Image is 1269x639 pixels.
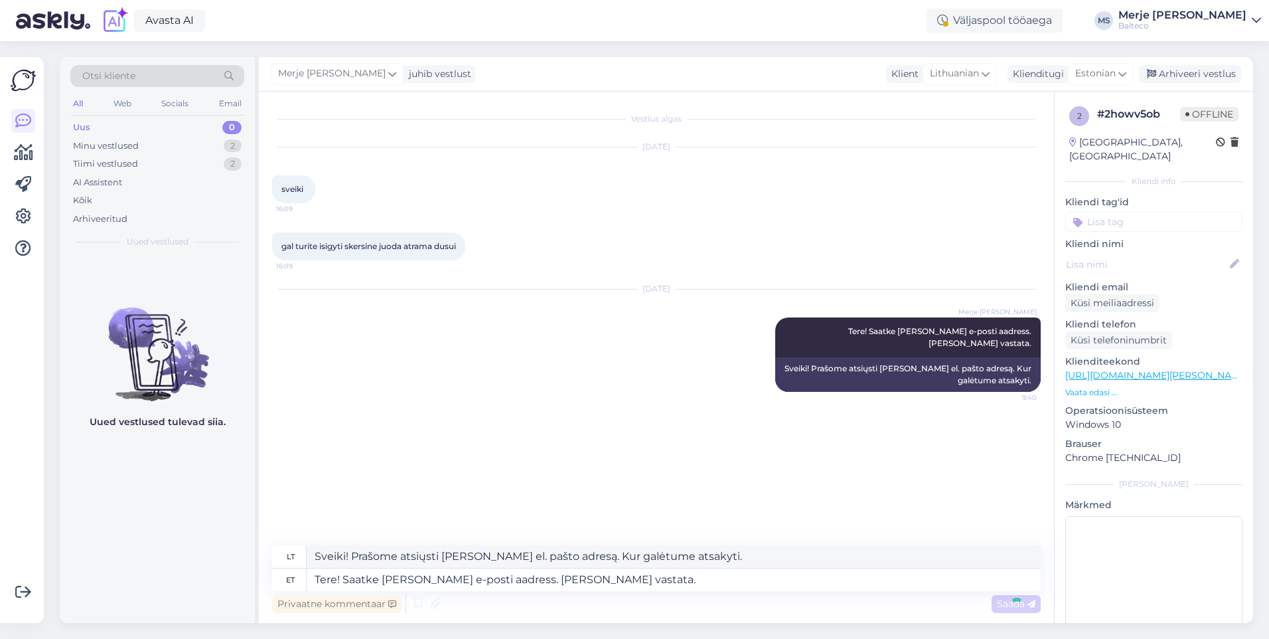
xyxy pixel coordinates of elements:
[73,121,90,134] div: Uus
[886,67,919,81] div: Klient
[276,204,326,214] span: 16:09
[1077,111,1082,121] span: 2
[1065,175,1242,187] div: Kliendi info
[1065,318,1242,331] p: Kliendi telefon
[927,9,1063,33] div: Väljaspool tööaega
[60,284,255,403] img: No chats
[73,213,127,226] div: Arhiveeritud
[1065,294,1159,312] div: Küsi meiliaadressi
[1065,355,1242,369] p: Klienditeekond
[404,67,471,81] div: juhib vestlust
[1065,404,1242,418] p: Operatsioonisüsteem
[127,236,188,248] span: Uued vestlused
[1097,106,1180,122] div: # 2howv5ob
[1008,67,1064,81] div: Klienditugi
[930,66,979,81] span: Lithuanian
[1075,66,1116,81] span: Estonian
[101,7,129,35] img: explore-ai
[1065,237,1242,251] p: Kliendi nimi
[1066,257,1227,272] input: Lisa nimi
[1065,212,1242,232] input: Lisa tag
[216,95,244,112] div: Email
[1118,21,1246,31] div: Balteco
[11,68,36,93] img: Askly Logo
[272,283,1041,295] div: [DATE]
[1118,10,1246,21] div: Merje [PERSON_NAME]
[1065,437,1242,451] p: Brauser
[1118,10,1261,31] a: Merje [PERSON_NAME]Balteco
[958,307,1037,317] span: Merje [PERSON_NAME]
[82,69,135,83] span: Otsi kliente
[1065,478,1242,490] div: [PERSON_NAME]
[90,415,226,429] p: Uued vestlused tulevad siia.
[134,9,205,32] a: Avasta AI
[1065,418,1242,432] p: Windows 10
[1065,387,1242,399] p: Vaata edasi ...
[848,326,1033,348] span: Tere! Saatke [PERSON_NAME] e-posti aadress. [PERSON_NAME] vastata.
[278,66,386,81] span: Merje [PERSON_NAME]
[1180,107,1238,122] span: Offline
[73,139,139,153] div: Minu vestlused
[222,121,242,134] div: 0
[272,141,1041,153] div: [DATE]
[1065,280,1242,294] p: Kliendi email
[281,184,303,194] span: sveiki
[224,157,242,171] div: 2
[987,393,1037,403] span: 9:40
[111,95,134,112] div: Web
[73,176,122,189] div: AI Assistent
[276,261,326,271] span: 16:09
[272,113,1041,125] div: Vestlus algas
[1065,331,1172,349] div: Küsi telefoninumbrit
[224,139,242,153] div: 2
[1065,498,1242,512] p: Märkmed
[1065,195,1242,209] p: Kliendi tag'id
[159,95,191,112] div: Socials
[1139,65,1241,83] div: Arhiveeri vestlus
[1065,451,1242,465] p: Chrome [TECHNICAL_ID]
[775,357,1041,392] div: Sveiki! Prašome atsiųsti [PERSON_NAME] el. pašto adresą. Kur galėtume atsakyti.
[70,95,86,112] div: All
[1094,11,1113,30] div: MS
[73,157,138,171] div: Tiimi vestlused
[73,194,92,207] div: Kõik
[281,241,456,251] span: gal turite isigyti skersine juoda atrama dusui
[1069,136,1216,163] div: [GEOGRAPHIC_DATA], [GEOGRAPHIC_DATA]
